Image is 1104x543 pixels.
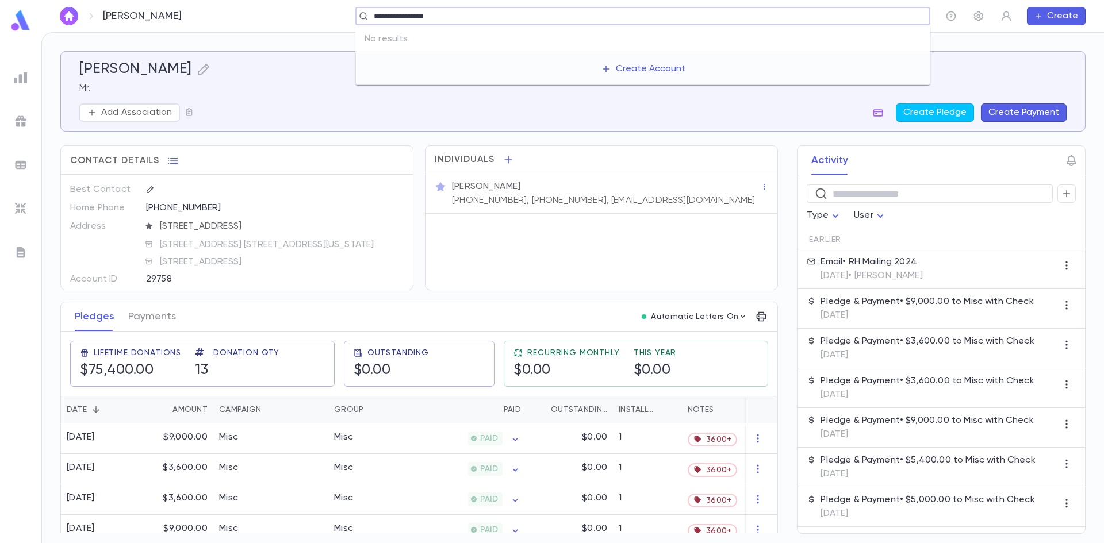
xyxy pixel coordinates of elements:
[513,362,551,379] h5: $0.00
[476,464,503,473] span: PAID
[328,396,415,423] div: Group
[195,362,208,379] h5: 13
[334,396,363,423] div: Group
[613,423,682,454] div: 1
[582,492,607,504] p: $0.00
[155,256,405,268] span: [STREET_ADDRESS]
[527,348,619,357] span: Recurring Monthly
[476,495,503,504] span: PAID
[146,270,347,287] div: 29758
[219,432,238,443] div: Misc
[532,400,551,419] button: Sort
[821,349,1034,361] p: [DATE]
[70,155,159,167] span: Contact Details
[821,468,1035,480] p: [DATE]
[807,205,842,227] div: Type
[896,103,974,122] button: Create Pledge
[70,270,136,288] p: Account ID
[67,523,95,534] div: [DATE]
[219,523,238,534] div: Misc
[87,400,105,419] button: Sort
[706,496,731,505] span: 3600+
[809,235,841,244] span: Earlier
[14,114,28,128] img: campaigns_grey.99e729a5f7ee94e3726e6486bddda8f1.svg
[613,484,682,515] div: 1
[452,181,520,192] p: [PERSON_NAME]
[67,396,87,423] div: Date
[139,396,213,423] div: Amount
[688,396,714,423] div: Notes
[613,454,682,484] div: 1
[219,462,238,473] div: Misc
[651,312,738,321] p: Automatic Letters On
[334,462,353,473] div: Misc
[79,61,192,78] h5: [PERSON_NAME]
[527,396,613,423] div: Outstanding
[101,107,172,118] p: Add Association
[485,400,504,419] button: Sort
[582,432,607,443] p: $0.00
[821,508,1034,519] p: [DATE]
[67,462,95,473] div: [DATE]
[155,221,405,232] span: [STREET_ADDRESS]
[592,58,695,80] button: Create Account
[821,455,1035,466] p: Pledge & Payment • $5,400.00 to Misc with Check
[14,158,28,172] img: batches_grey.339ca447c9d9533ef1741baa751efc33.svg
[261,400,279,419] button: Sort
[811,146,848,175] button: Activity
[551,396,607,423] div: Outstanding
[334,492,353,504] div: Misc
[154,400,172,419] button: Sort
[70,217,136,236] p: Address
[582,462,607,473] p: $0.00
[219,396,261,423] div: Campaign
[139,423,213,454] div: $9,000.00
[821,375,1034,387] p: Pledge & Payment • $3,600.00 to Misc with Check
[634,362,671,379] h5: $0.00
[452,195,756,206] p: [PHONE_NUMBER], [PHONE_NUMBER], [EMAIL_ADDRESS][DOMAIN_NAME]
[637,309,752,325] button: Automatic Letters On
[355,25,930,53] div: No results
[94,348,181,357] span: Lifetime Donations
[80,362,154,379] h5: $75,400.00
[634,348,677,357] span: This Year
[582,523,607,534] p: $0.00
[219,492,238,504] div: Misc
[172,396,208,423] div: Amount
[619,396,658,423] div: Installments
[807,211,829,220] span: Type
[14,71,28,84] img: reports_grey.c525e4749d1bce6a11f5fe2a8de1b229.svg
[79,83,1067,94] p: Mr.
[334,523,353,534] div: Misc
[213,348,279,357] span: Donation Qty
[79,103,180,122] button: Add Association
[682,396,826,423] div: Notes
[821,256,922,268] p: Email • RH Mailing 2024
[67,492,95,504] div: [DATE]
[821,296,1033,307] p: Pledge & Payment • $9,000.00 to Misc with Check
[334,432,353,443] div: Misc
[155,239,405,251] span: [STREET_ADDRESS] [STREET_ADDRESS][US_STATE]
[706,465,731,475] span: 3600+
[658,400,676,419] button: Sort
[75,302,114,331] button: Pledges
[146,199,404,216] div: [PHONE_NUMBER]
[504,396,521,423] div: Paid
[821,310,1033,321] p: [DATE]
[613,396,682,423] div: Installments
[854,205,887,227] div: User
[854,211,873,220] span: User
[706,435,731,444] span: 3600+
[821,336,1034,347] p: Pledge & Payment • $3,600.00 to Misc with Check
[62,11,76,21] img: home_white.a664292cf8c1dea59945f0da9f25487c.svg
[139,454,213,484] div: $3,600.00
[128,302,176,331] button: Payments
[415,396,527,423] div: Paid
[70,199,136,217] p: Home Phone
[435,154,494,165] span: Individuals
[821,494,1034,506] p: Pledge & Payment • $5,000.00 to Misc with Check
[981,103,1067,122] button: Create Payment
[67,432,95,443] div: [DATE]
[476,525,503,534] span: PAID
[139,484,213,515] div: $3,600.00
